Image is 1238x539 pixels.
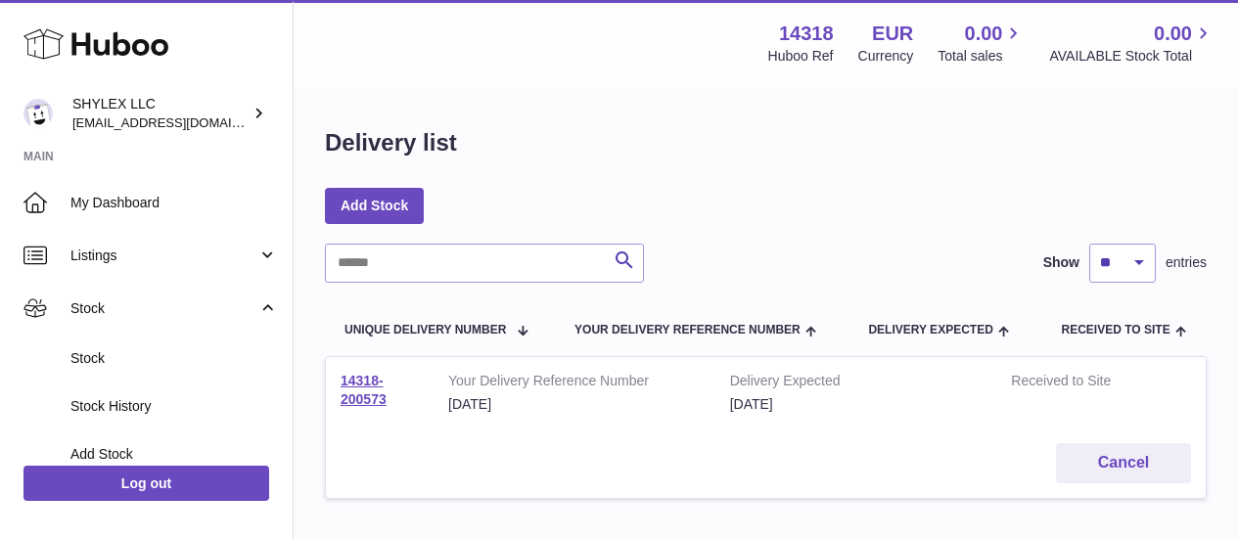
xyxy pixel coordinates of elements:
span: Received to Site [1062,324,1170,337]
span: AVAILABLE Stock Total [1049,47,1215,66]
span: Add Stock [70,445,278,464]
span: entries [1166,253,1207,272]
a: 0.00 AVAILABLE Stock Total [1049,21,1215,66]
span: Listings [70,247,257,265]
span: Stock [70,299,257,318]
strong: Delivery Expected [730,372,983,395]
span: My Dashboard [70,194,278,212]
div: SHYLEX LLC [72,95,249,132]
div: [DATE] [448,395,701,414]
a: Add Stock [325,188,424,223]
strong: 14318 [779,21,834,47]
button: Cancel [1056,443,1191,483]
a: 0.00 Total sales [938,21,1025,66]
h1: Delivery list [325,127,457,158]
span: Stock [70,349,278,368]
strong: Received to Site [1011,372,1140,395]
img: internalAdmin-14318@internal.huboo.com [23,99,53,128]
a: 14318-200573 [341,373,387,407]
a: Log out [23,466,269,501]
span: Total sales [938,47,1025,66]
span: 0.00 [965,21,1003,47]
span: Delivery Expected [868,324,992,337]
span: Your Delivery Reference Number [574,324,801,337]
strong: EUR [872,21,913,47]
span: [EMAIL_ADDRESS][DOMAIN_NAME] [72,114,288,130]
span: Stock History [70,397,278,416]
div: Huboo Ref [768,47,834,66]
span: 0.00 [1154,21,1192,47]
strong: Your Delivery Reference Number [448,372,701,395]
label: Show [1043,253,1079,272]
div: [DATE] [730,395,983,414]
span: Unique Delivery Number [344,324,506,337]
div: Currency [858,47,914,66]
